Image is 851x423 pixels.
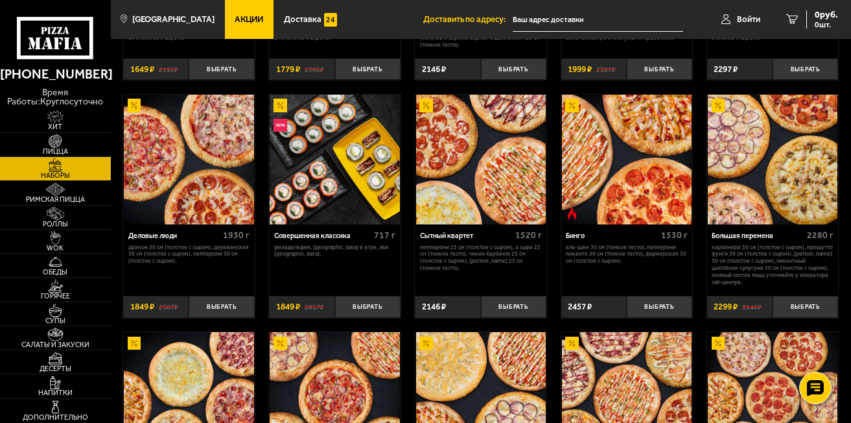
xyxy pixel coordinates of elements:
[815,10,838,19] span: 0 руб.
[712,232,804,240] div: Большая перемена
[773,58,838,80] button: Выбрать
[707,95,839,224] a: АкционныйБольшая перемена
[128,99,141,112] img: Акционный
[189,58,254,80] button: Выбрать
[128,244,250,265] p: Дракон 30 см (толстое с сыром), Деревенская 30 см (толстое с сыром), Пепперони 30 см (толстое с с...
[130,65,154,74] span: 1649 ₽
[815,21,838,29] span: 0 шт.
[481,296,546,318] button: Выбрать
[269,95,401,224] a: АкционныйНовинкаСовершенная классика
[420,244,542,272] p: Пепперони 25 см (толстое с сыром), 4 сыра 25 см (тонкое тесто), Чикен Барбекю 25 см (толстое с сы...
[274,99,287,112] img: Акционный
[305,302,324,311] s: 2057 ₽
[235,15,263,23] span: Акции
[132,15,215,23] span: [GEOGRAPHIC_DATA]
[565,207,579,221] img: Острое блюдо
[742,302,762,311] s: 3146 ₽
[627,58,692,80] button: Выбрать
[159,302,178,311] s: 2507 ₽
[773,296,838,318] button: Выбрать
[513,8,683,32] input: Ваш адрес доставки
[568,302,592,311] span: 2457 ₽
[335,296,401,318] button: Выбрать
[566,232,658,240] div: Бинго
[568,65,592,74] span: 1999 ₽
[712,244,834,287] p: Карбонара 30 см (толстое с сыром), Прошутто Фунги 30 см (толстое с сыром), [PERSON_NAME] 30 см (т...
[274,232,371,240] div: Совершенная классика
[284,15,321,23] span: Доставка
[419,99,433,112] img: Акционный
[159,65,178,74] s: 2196 ₽
[566,244,688,265] p: Аль-Шам 30 см (тонкое тесто), Пепперони Пиканто 30 см (тонкое тесто), Фермерская 30 см (толстое с...
[189,296,254,318] button: Выбрать
[276,302,300,311] span: 1849 ₽
[565,337,579,350] img: Акционный
[714,302,738,311] span: 2299 ₽
[627,296,692,318] button: Выбрать
[305,65,324,74] s: 2306 ₽
[712,337,725,350] img: Акционный
[274,244,396,258] p: Филадельфия, [GEOGRAPHIC_DATA] в угре, Эби [GEOGRAPHIC_DATA].
[714,65,738,74] span: 2297 ₽
[128,232,220,240] div: Деловые люди
[562,95,692,224] img: Бинго
[415,95,546,224] a: АкционныйСытный квартет
[708,95,837,224] img: Большая перемена
[596,65,616,74] s: 2307 ₽
[123,95,255,224] a: АкционныйДеловые люди
[420,232,512,240] div: Сытный квартет
[661,230,688,241] span: 1530 г
[416,95,546,224] img: Сытный квартет
[274,119,287,132] img: Новинка
[561,95,693,224] a: АкционныйОстрое блюдоБинго
[374,230,395,241] span: 717 г
[223,230,250,241] span: 1930 г
[124,95,253,224] img: Деловые люди
[807,230,834,241] span: 2280 г
[335,58,401,80] button: Выбрать
[422,302,446,311] span: 2146 ₽
[712,99,725,112] img: Акционный
[324,13,338,27] img: 15daf4d41897b9f0e9f617042186c801.svg
[276,65,300,74] span: 1779 ₽
[422,65,446,74] span: 2146 ₽
[423,15,513,23] span: Доставить по адресу:
[565,99,579,112] img: Акционный
[128,337,141,350] img: Акционный
[274,337,287,350] img: Акционный
[270,95,399,224] img: Совершенная классика
[419,337,433,350] img: Акционный
[515,230,542,241] span: 1520 г
[130,302,154,311] span: 1849 ₽
[481,58,546,80] button: Выбрать
[737,15,760,23] span: Войти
